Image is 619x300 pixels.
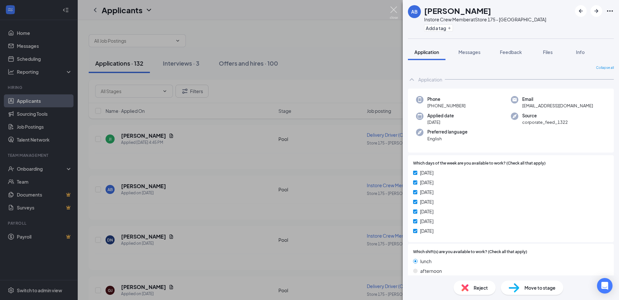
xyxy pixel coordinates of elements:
[420,267,442,274] span: afternoon
[576,49,585,55] span: Info
[427,96,466,102] span: Phone
[575,5,587,17] button: ArrowLeftNew
[418,76,442,83] div: Application
[427,129,467,135] span: Preferred language
[597,278,613,294] div: Open Intercom Messenger
[420,169,433,176] span: [DATE]
[522,96,593,102] span: Email
[414,49,439,55] span: Application
[424,25,453,31] button: PlusAdd a tag
[420,227,433,234] span: [DATE]
[522,119,568,125] span: corporate_feed_1322
[474,284,488,291] span: Reject
[427,119,454,125] span: [DATE]
[424,16,546,23] div: Instore Crew Member at Store 175 - [GEOGRAPHIC_DATA]
[408,76,416,83] svg: ChevronUp
[413,160,546,166] span: Which days of the week are you available to work? (Check all that apply)
[420,258,432,265] span: lunch
[427,112,454,119] span: Applied date
[420,218,433,225] span: [DATE]
[427,135,467,142] span: English
[596,65,614,70] span: Collapse all
[424,5,491,16] h1: [PERSON_NAME]
[524,284,556,291] span: Move to stage
[411,8,418,15] div: AB
[522,102,593,109] span: [EMAIL_ADDRESS][DOMAIN_NAME]
[500,49,522,55] span: Feedback
[420,188,433,196] span: [DATE]
[591,5,602,17] button: ArrowRight
[427,102,466,109] span: [PHONE_NUMBER]
[458,49,480,55] span: Messages
[606,7,614,15] svg: Ellipses
[577,7,585,15] svg: ArrowLeftNew
[420,208,433,215] span: [DATE]
[522,112,568,119] span: Source
[413,249,527,255] span: Which shift(s) are you available to work? (Check all that apply)
[543,49,553,55] span: Files
[592,7,600,15] svg: ArrowRight
[420,198,433,205] span: [DATE]
[420,179,433,186] span: [DATE]
[447,26,451,30] svg: Plus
